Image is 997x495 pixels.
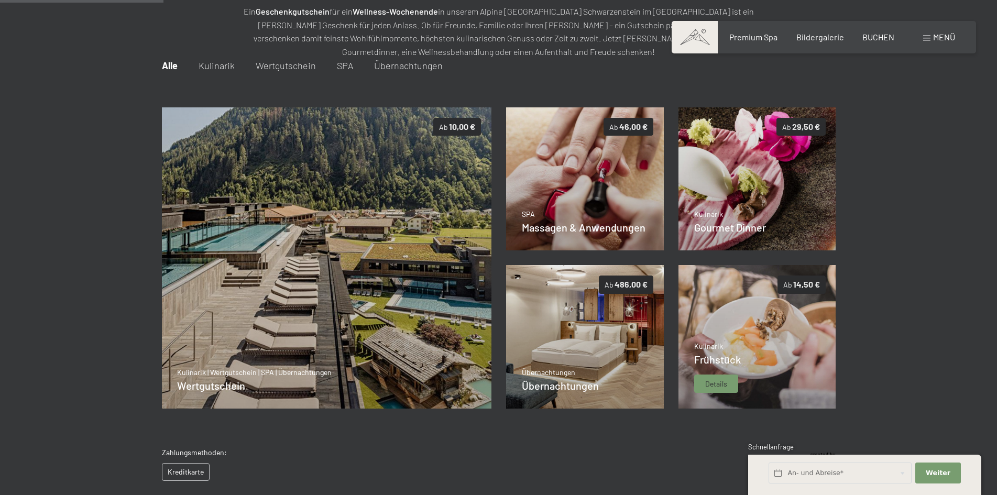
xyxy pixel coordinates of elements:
strong: Geschenkgutschein [256,6,330,16]
button: Weiter [915,463,960,484]
span: Schnellanfrage [748,443,794,451]
span: Menü [933,32,955,42]
strong: Wellness-Wochenende [353,6,438,16]
a: Bildergalerie [796,32,844,42]
a: BUCHEN [862,32,894,42]
span: Weiter [926,468,950,478]
a: Premium Spa [729,32,777,42]
p: Ein für ein in unserem Alpine [GEOGRAPHIC_DATA] Schwarzenstein im [GEOGRAPHIC_DATA] ist ein [PERS... [237,5,761,58]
